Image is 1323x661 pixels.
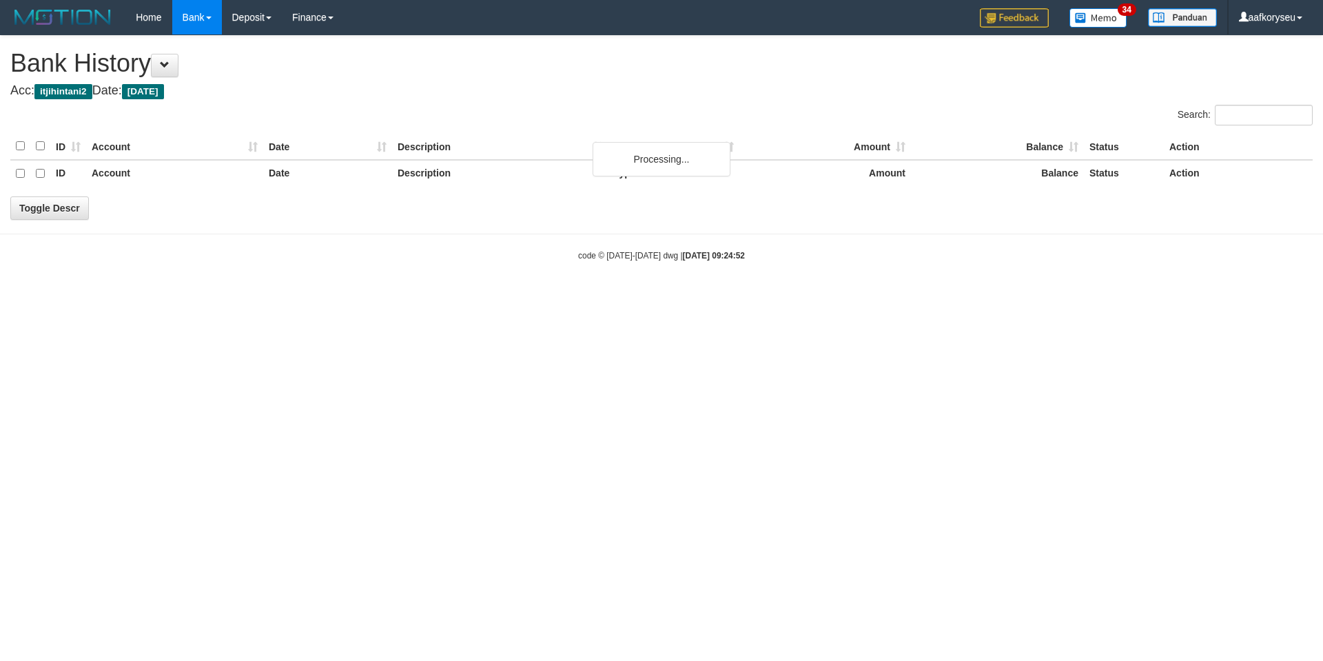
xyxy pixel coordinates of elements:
[392,133,608,160] th: Description
[608,133,739,160] th: Type
[1084,133,1164,160] th: Status
[1164,133,1313,160] th: Action
[263,133,392,160] th: Date
[1148,8,1217,27] img: panduan.png
[911,133,1084,160] th: Balance
[50,160,86,187] th: ID
[1164,160,1313,187] th: Action
[911,160,1084,187] th: Balance
[739,133,911,160] th: Amount
[86,133,263,160] th: Account
[593,142,730,176] div: Processing...
[10,84,1313,98] h4: Acc: Date:
[50,133,86,160] th: ID
[1118,3,1136,16] span: 34
[1178,105,1313,125] label: Search:
[86,160,263,187] th: Account
[980,8,1049,28] img: Feedback.jpg
[122,84,164,99] span: [DATE]
[34,84,92,99] span: itjihintani2
[10,50,1313,77] h1: Bank History
[10,7,115,28] img: MOTION_logo.png
[578,251,745,261] small: code © [DATE]-[DATE] dwg |
[1215,105,1313,125] input: Search:
[1069,8,1127,28] img: Button%20Memo.svg
[263,160,392,187] th: Date
[1084,160,1164,187] th: Status
[392,160,608,187] th: Description
[739,160,911,187] th: Amount
[683,251,745,261] strong: [DATE] 09:24:52
[10,196,89,220] a: Toggle Descr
